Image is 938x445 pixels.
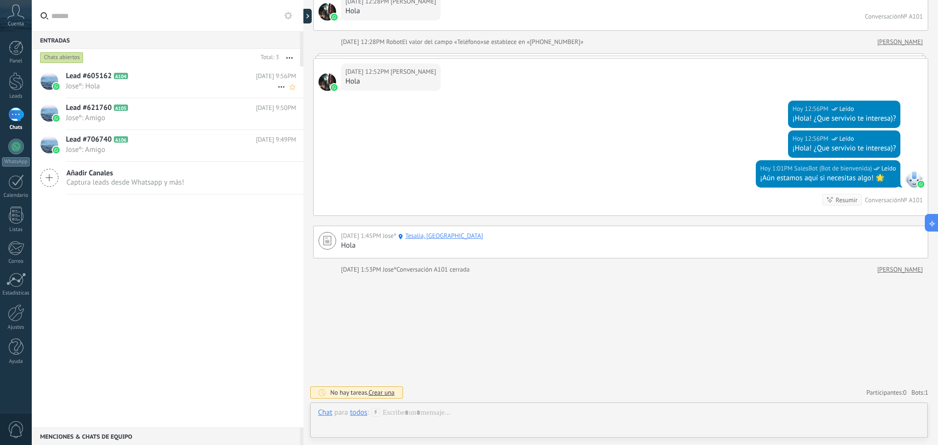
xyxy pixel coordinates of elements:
span: 1 [925,388,928,397]
span: Jaír Padilla [319,73,336,91]
span: SalesBot (Bot de bienvenida) [794,164,872,173]
div: № A101 [901,196,923,204]
span: Añadir Canales [66,169,184,178]
span: 0 [903,388,907,397]
div: Mostrar [302,9,312,23]
a: Participantes:0 [866,388,906,397]
div: No hay tareas. [330,388,395,397]
span: [DATE] 9:50PM [256,103,296,113]
div: Hoy 1:01PM [760,164,794,173]
div: [DATE] 1:53PM [341,265,383,275]
span: Joseº [383,232,396,240]
img: waba.svg [917,181,924,188]
span: Lead #605162 [66,71,112,81]
a: Tesalia, [GEOGRAPHIC_DATA] [405,231,483,241]
span: SalesBot [905,170,923,188]
a: Lead #706740 A106 [DATE] 9:49PM Joseº: Amigo [32,130,303,161]
div: ¡Aún estamos aquí si necesitas algo! 🌟 [760,173,896,183]
div: Conversación [865,196,901,204]
div: Chats abiertos [40,52,84,64]
div: Conversación [865,12,901,21]
span: Crear una [368,388,394,397]
div: Hoy 12:56PM [792,134,830,144]
span: A106 [114,136,128,143]
span: Bots: [912,388,928,397]
span: Hola [341,241,356,250]
span: [DATE] 9:49PM [256,135,296,145]
div: Listas [2,227,30,233]
span: Cuenta [8,21,24,27]
div: [DATE] 1:45PM [341,231,383,241]
div: Ajustes [2,324,30,331]
div: Entradas [32,31,300,49]
span: Robot [386,38,402,46]
div: Estadísticas [2,290,30,297]
img: waba.svg [53,147,60,153]
span: A105 [114,105,128,111]
div: Menciones & Chats de equipo [32,427,300,445]
span: Joseº [383,265,396,274]
span: Lead #621760 [66,103,112,113]
img: waba.svg [331,84,338,91]
img: waba.svg [53,115,60,122]
span: Lead #706740 [66,135,112,145]
span: Leído [839,134,854,144]
div: Hoy 12:56PM [792,104,830,114]
span: Joseº: Hola [66,82,277,91]
div: № A101 [901,12,923,21]
div: ¡Hola! ¿Que servivio te interesa)? [792,144,896,153]
div: Calendario [2,192,30,199]
div: WhatsApp [2,157,30,167]
div: Conversación A101 cerrada [396,265,469,275]
a: Lead #621760 A105 [DATE] 9:50PM Joseº: Amigo [32,98,303,129]
a: [PERSON_NAME] [877,37,923,47]
div: [DATE] 12:28PM [341,37,386,47]
div: Hola [345,6,436,16]
div: Hola [345,77,436,86]
div: Chats [2,125,30,131]
div: Leads [2,93,30,100]
div: todos [350,408,367,417]
div: Panel [2,58,30,64]
span: se establece en «[PHONE_NUMBER]» [484,37,584,47]
img: waba.svg [53,83,60,90]
span: Jaír Padilla [319,3,336,21]
span: Joseº: Amigo [66,113,277,123]
div: [DATE] 12:52PM [345,67,390,77]
span: : [367,408,369,418]
div: Resumir [836,195,858,205]
span: El valor del campo «Teléfono» [402,37,484,47]
div: Ayuda [2,359,30,365]
span: Captura leads desde Whatsapp y más! [66,178,184,187]
a: [PERSON_NAME] [877,265,923,275]
span: Jaír Padilla [390,67,436,77]
span: A104 [114,73,128,79]
span: Leído [839,104,854,114]
span: para [334,408,348,418]
span: Leído [881,164,896,173]
img: waba.svg [331,14,338,21]
div: Correo [2,258,30,265]
div: Total: 3 [257,53,279,63]
span: [DATE] 9:56PM [256,71,296,81]
a: Lead #605162 A104 [DATE] 9:56PM Joseº: Hola [32,66,303,98]
span: Joseº: Amigo [66,145,277,154]
div: ¡Hola! ¿Que servivio te interesa)? [792,114,896,124]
